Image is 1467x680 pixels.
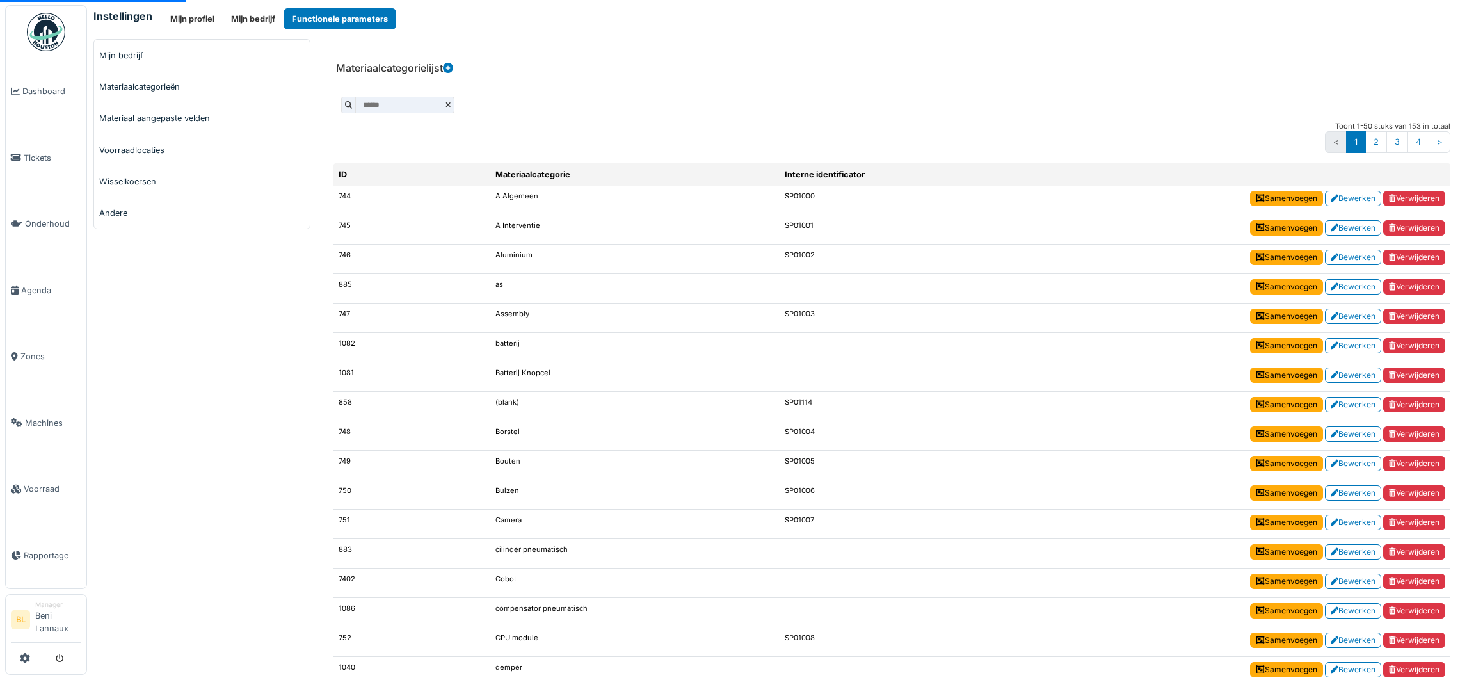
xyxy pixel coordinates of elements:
[333,244,490,273] td: 746
[1325,368,1381,383] a: Bewerken
[1250,603,1323,619] a: Samenvoegen
[336,62,453,74] h6: Materiaalcategorielijst
[333,215,490,244] td: 745
[333,332,490,362] td: 1082
[333,303,490,332] td: 747
[490,362,779,391] td: Batterij Knopcel
[780,627,984,656] td: SP01008
[333,163,490,186] th: ID
[1325,574,1381,589] a: Bewerken
[780,480,984,509] td: SP01006
[780,163,984,186] th: Interne identificator
[780,186,984,215] td: SP01000
[333,362,490,391] td: 1081
[1325,633,1381,648] a: Bewerken
[162,8,223,29] button: Mijn profiel
[490,509,779,538] td: Camera
[780,244,984,273] td: SP01002
[25,218,81,230] span: Onderhoud
[6,257,86,324] a: Agenda
[94,197,310,229] a: Andere
[22,85,81,97] span: Dashboard
[1383,633,1445,648] a: Verwijderen
[1325,279,1381,295] a: Bewerken
[1325,338,1381,353] a: Bewerken
[490,332,779,362] td: batterij
[1383,220,1445,236] a: Verwijderen
[1346,131,1366,152] a: 1
[1325,515,1381,530] a: Bewerken
[1325,250,1381,265] a: Bewerken
[333,391,490,421] td: 858
[780,450,984,480] td: SP01005
[490,391,779,421] td: (blank)
[24,152,81,164] span: Tickets
[780,391,984,421] td: SP01114
[24,483,81,495] span: Voorraad
[490,538,779,568] td: cilinder pneumatisch
[6,125,86,191] a: Tickets
[490,163,779,186] th: Materiaalcategorie
[1250,397,1323,412] a: Samenvoegen
[1250,515,1323,530] a: Samenvoegen
[1325,456,1381,471] a: Bewerken
[1250,574,1323,589] a: Samenvoegen
[94,102,310,134] a: Materiaal aangepaste velden
[1325,220,1381,236] a: Bewerken
[11,610,30,629] li: BL
[6,323,86,390] a: Zones
[490,186,779,215] td: A Algemeen
[1325,603,1381,619] a: Bewerken
[333,480,490,509] td: 750
[490,568,779,597] td: Cobot
[223,8,284,29] a: Mijn bedrijf
[333,568,490,597] td: 7402
[1383,250,1445,265] a: Verwijderen
[1325,544,1381,560] a: Bewerken
[284,8,396,29] a: Functionele parameters
[94,166,310,197] a: Wisselkoersen
[1250,544,1323,560] a: Samenvoegen
[490,450,779,480] td: Bouten
[93,10,152,22] h6: Instellingen
[11,600,81,643] a: BL ManagerBeni Lannaux
[333,450,490,480] td: 749
[1325,131,1450,163] nav: Pagina's
[780,421,984,450] td: SP01004
[780,215,984,244] td: SP01001
[1250,309,1323,324] a: Samenvoegen
[780,509,984,538] td: SP01007
[1383,662,1445,677] a: Verwijderen
[1383,397,1445,412] a: Verwijderen
[333,627,490,656] td: 752
[1250,368,1323,383] a: Samenvoegen
[1383,485,1445,501] a: Verwijderen
[333,273,490,303] td: 885
[490,244,779,273] td: Aluminium
[333,509,490,538] td: 751
[1250,250,1323,265] a: Samenvoegen
[6,456,86,522] a: Voorraad
[490,480,779,509] td: Buizen
[490,273,779,303] td: as
[1365,131,1387,152] a: 2
[35,600,81,640] li: Beni Lannaux
[1250,662,1323,677] a: Samenvoegen
[25,417,81,429] span: Machines
[1383,279,1445,295] a: Verwijderen
[21,284,81,296] span: Agenda
[1407,131,1429,152] a: 4
[1250,279,1323,295] a: Samenvoegen
[490,627,779,656] td: CPU module
[6,522,86,589] a: Rapportage
[333,597,490,627] td: 1086
[1383,368,1445,383] a: Verwijderen
[27,13,65,51] img: Badge_color-CXgf-gQk.svg
[1383,309,1445,324] a: Verwijderen
[1250,220,1323,236] a: Samenvoegen
[1325,191,1381,206] a: Bewerken
[333,186,490,215] td: 744
[6,58,86,125] a: Dashboard
[1250,456,1323,471] a: Samenvoegen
